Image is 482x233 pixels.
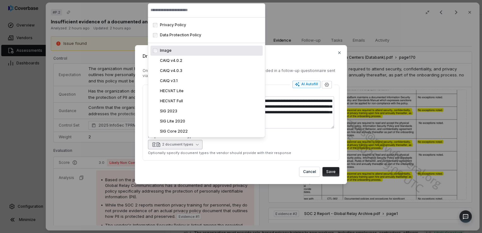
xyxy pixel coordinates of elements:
[160,99,183,103] span: HECVAT Full
[143,68,339,78] div: Once saved, this follow-up item will have status until it is included in a follow-up questionnair...
[160,68,182,73] span: CAIQ v4.0.3
[160,22,186,27] span: Privacy Policy
[160,48,172,53] span: Image
[160,33,201,37] span: Data Protection Policy
[322,167,339,176] button: Save
[160,129,188,134] span: SIG Core 2022
[295,82,318,87] div: AI Autofill
[143,53,339,59] span: Draft Follow-Up
[160,119,185,123] span: SIG Lite 2020
[292,81,320,88] button: AI Autofill
[160,88,184,93] span: HECVAT Lite
[160,58,182,63] span: CAIQ v4.0.2
[299,167,320,176] button: Cancel
[160,109,177,113] span: SIG 2023
[148,151,334,155] p: Optionally specify document types the vendor should provide with their response
[160,78,178,83] span: CAIQ v3.1
[162,142,193,147] div: 2 document types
